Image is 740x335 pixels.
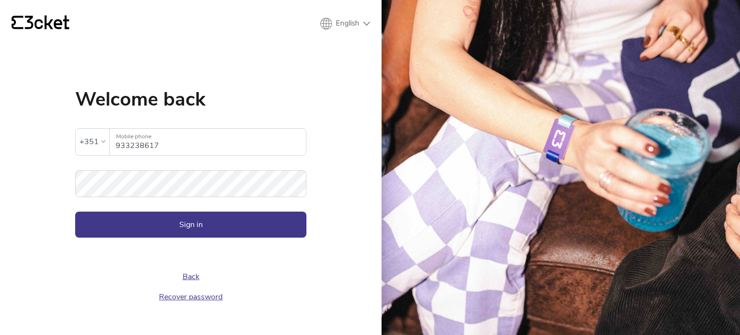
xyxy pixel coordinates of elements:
label: Mobile phone [110,129,306,145]
a: Recover password [159,292,223,302]
a: {' '} [12,15,69,32]
a: Back [183,271,199,282]
input: Mobile phone [116,129,306,155]
g: {' '} [12,16,23,29]
div: +351 [79,134,99,149]
label: Password [75,170,306,186]
button: Sign in [75,212,306,238]
h1: Welcome back [75,90,306,109]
